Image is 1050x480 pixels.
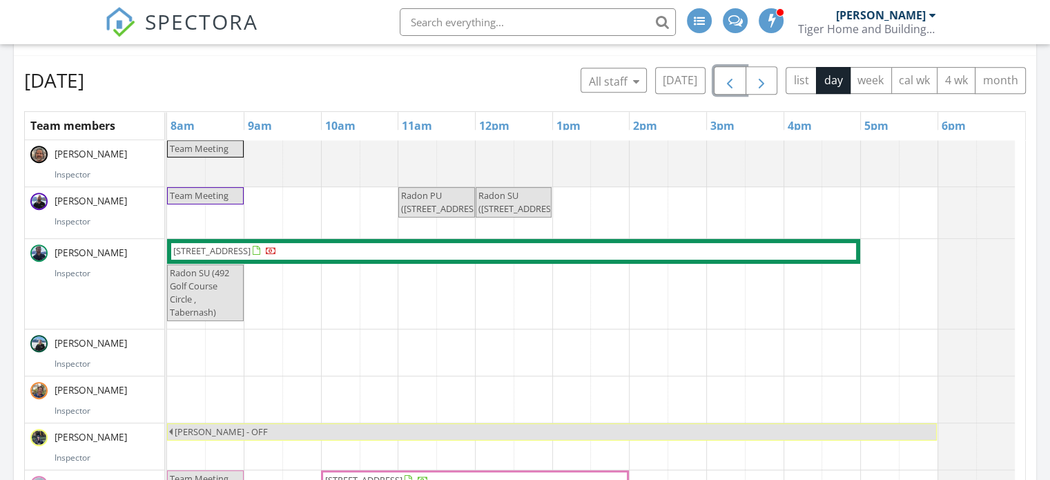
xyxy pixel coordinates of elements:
[55,215,159,228] div: Inspector
[630,115,661,137] a: 2pm
[55,452,159,464] div: Inspector
[553,115,584,137] a: 1pm
[581,68,647,93] button: All staff
[836,8,926,22] div: [PERSON_NAME]
[55,267,159,280] div: Inspector
[167,115,198,137] a: 8am
[655,67,706,94] button: [DATE]
[175,425,268,438] span: [PERSON_NAME] - OFF
[30,118,115,133] span: Team members
[589,73,639,90] div: All staff
[30,146,48,163] img: imagejpeg_0.jpeg
[244,115,275,137] a: 9am
[55,169,159,181] div: Inspector
[30,244,48,262] img: dscn5554.jpg
[105,7,135,37] img: The Best Home Inspection Software - Spectora
[24,66,84,94] h2: [DATE]
[401,189,484,215] span: Radon PU ([STREET_ADDRESS])
[707,115,738,137] a: 3pm
[798,22,936,36] div: Tiger Home and Building Inspections
[816,67,850,94] button: day
[400,8,676,36] input: Search everything...
[476,115,513,137] a: 12pm
[170,267,229,319] span: Radon SU (492 Golf Course Circle , Tabernash)
[30,193,48,210] img: dscn1364.jpg
[52,336,130,350] span: [PERSON_NAME]
[861,115,892,137] a: 5pm
[105,19,258,48] a: SPECTORA
[52,430,130,444] span: [PERSON_NAME]
[145,7,258,36] span: SPECTORA
[52,246,130,260] span: [PERSON_NAME]
[170,189,229,202] span: Team Meeting
[52,147,130,161] span: [PERSON_NAME]
[784,115,815,137] a: 4pm
[55,405,159,417] div: Inspector
[30,429,48,446] img: picture.jpg
[478,189,561,215] span: Radon SU ([STREET_ADDRESS])
[975,67,1026,94] button: month
[714,66,746,95] button: Previous day
[55,358,159,370] div: Inspector
[30,335,48,352] img: img_0489.jpg
[891,67,938,94] button: cal wk
[850,67,892,94] button: week
[938,115,969,137] a: 6pm
[786,67,817,94] button: list
[30,382,48,399] img: thumbnail.jpg
[937,67,975,94] button: 4 wk
[173,244,251,257] span: [STREET_ADDRESS]
[398,115,436,137] a: 11am
[52,383,130,397] span: [PERSON_NAME]
[322,115,359,137] a: 10am
[170,142,229,155] span: Team Meeting
[52,194,130,208] span: [PERSON_NAME]
[746,66,778,95] button: Next day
